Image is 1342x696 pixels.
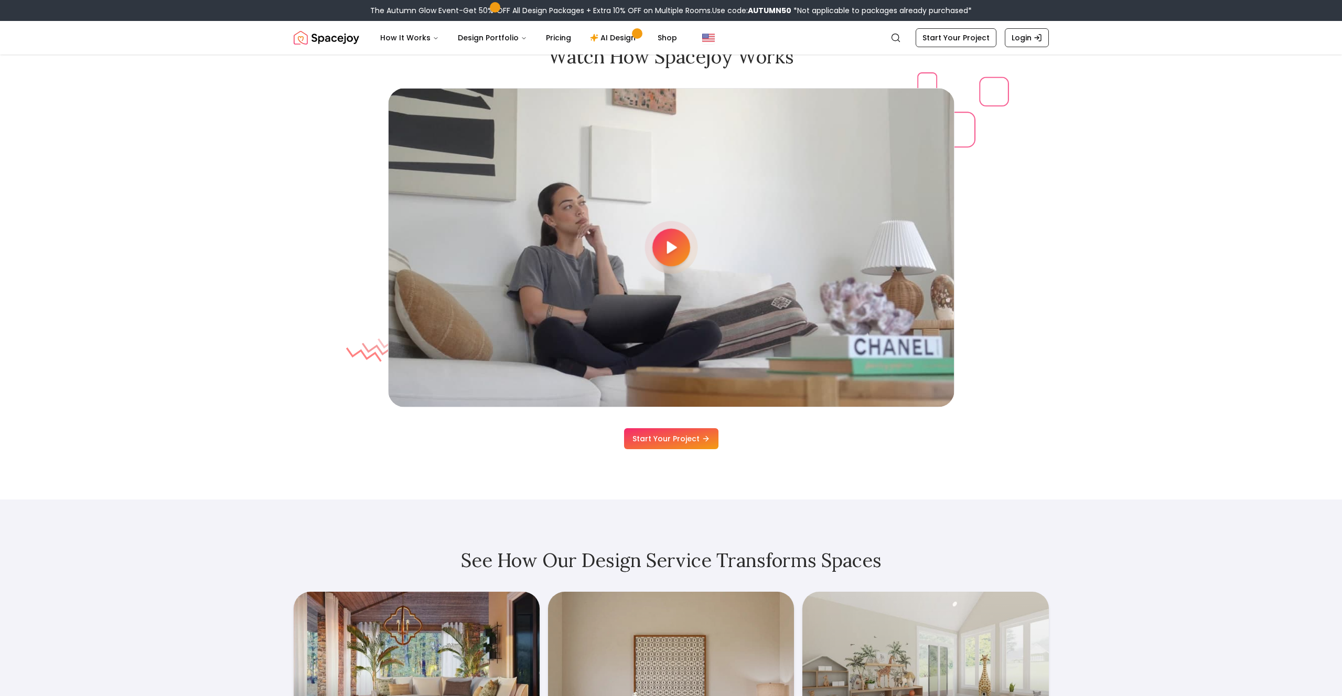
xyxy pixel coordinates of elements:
b: AUTUMN50 [748,5,791,16]
a: Spacejoy [294,27,359,48]
button: How It Works [372,27,447,48]
div: The Autumn Glow Event-Get 50% OFF All Design Packages + Extra 10% OFF on Multiple Rooms. [370,5,972,16]
button: Design Portfolio [449,27,535,48]
nav: Main [372,27,685,48]
h2: Watch how Spacejoy works [294,46,1049,67]
a: Start Your Project [624,428,718,449]
img: Spacejoy Logo [294,27,359,48]
a: Shop [649,27,685,48]
a: AI Design [582,27,647,48]
img: Video thumbnail [388,88,954,407]
h2: See How Our Design Service Transforms Spaces [294,550,1049,571]
span: *Not applicable to packages already purchased* [791,5,972,16]
a: Login [1005,28,1049,47]
nav: Global [294,21,1049,55]
a: Start Your Project [916,28,996,47]
span: Use code: [712,5,791,16]
a: Pricing [538,27,579,48]
img: United States [702,31,715,44]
